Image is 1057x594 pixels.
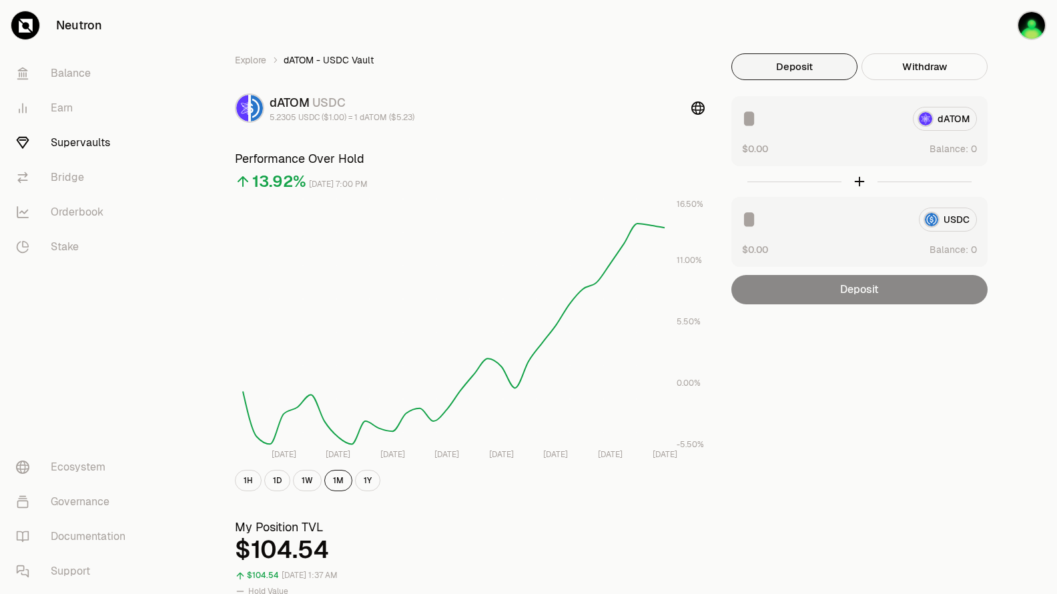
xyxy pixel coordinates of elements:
[5,125,144,160] a: Supervaults
[272,449,296,460] tspan: [DATE]
[677,255,702,266] tspan: 11.00%
[861,53,988,80] button: Withdraw
[677,378,701,388] tspan: 0.00%
[235,150,705,168] h3: Performance Over Hold
[264,470,290,491] button: 1D
[380,449,405,460] tspan: [DATE]
[312,95,346,110] span: USDC
[5,485,144,519] a: Governance
[1017,11,1046,40] img: flarnrules
[598,449,623,460] tspan: [DATE]
[677,316,701,327] tspan: 5.50%
[251,95,263,121] img: USDC Logo
[235,53,266,67] a: Explore
[309,177,368,192] div: [DATE] 7:00 PM
[293,470,322,491] button: 1W
[653,449,677,460] tspan: [DATE]
[235,537,705,563] div: $104.54
[270,93,414,112] div: dATOM
[247,568,279,583] div: $104.54
[284,53,374,67] span: dATOM - USDC Vault
[324,470,352,491] button: 1M
[235,470,262,491] button: 1H
[5,160,144,195] a: Bridge
[677,199,703,210] tspan: 16.50%
[5,195,144,230] a: Orderbook
[355,470,380,491] button: 1Y
[434,449,459,460] tspan: [DATE]
[930,243,968,256] span: Balance:
[5,56,144,91] a: Balance
[236,95,248,121] img: dATOM Logo
[5,91,144,125] a: Earn
[543,449,568,460] tspan: [DATE]
[235,518,705,537] h3: My Position TVL
[5,519,144,554] a: Documentation
[742,141,768,156] button: $0.00
[489,449,514,460] tspan: [DATE]
[235,53,705,67] nav: breadcrumb
[5,230,144,264] a: Stake
[326,449,350,460] tspan: [DATE]
[252,171,306,192] div: 13.92%
[742,242,768,256] button: $0.00
[5,450,144,485] a: Ecosystem
[282,568,338,583] div: [DATE] 1:37 AM
[270,112,414,123] div: 5.2305 USDC ($1.00) = 1 dATOM ($5.23)
[5,554,144,589] a: Support
[731,53,857,80] button: Deposit
[930,142,968,156] span: Balance:
[677,439,704,450] tspan: -5.50%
